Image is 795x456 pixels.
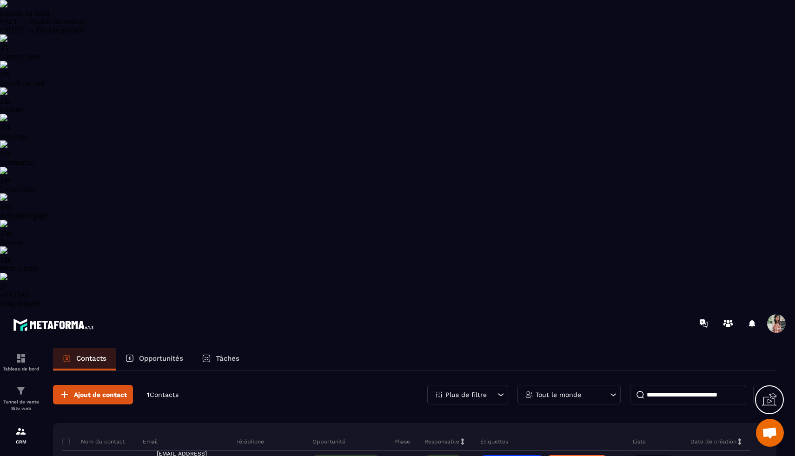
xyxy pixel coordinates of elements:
p: Plus de filtre [445,391,487,398]
p: CRM [2,439,40,444]
p: Tunnel de vente Site web [2,399,40,412]
p: Contacts [76,354,106,363]
a: Tâches [192,348,249,370]
span: Ajout de contact [74,390,127,399]
span: Contacts [150,391,179,398]
p: Liste [633,438,646,445]
p: Tout le monde [536,391,581,398]
p: Email [143,438,158,445]
div: Ouvrir le chat [756,419,784,447]
p: Phase [394,438,410,445]
p: Opportunités [139,354,183,363]
p: Tableau de bord [2,366,40,371]
p: Responsable [424,438,459,445]
p: Étiquettes [480,438,508,445]
p: Date de création [690,438,736,445]
p: 1 [147,390,179,399]
p: Opportunité [312,438,345,445]
p: Téléphone [236,438,264,445]
button: Ajout de contact [53,385,133,404]
a: formationformationCRM [2,419,40,451]
img: formation [15,426,26,437]
p: Tâches [216,354,239,363]
img: logo [13,316,97,333]
p: Nom du contact [62,438,125,445]
a: Contacts [53,348,116,370]
img: formation [15,385,26,397]
a: Opportunités [116,348,192,370]
a: formationformationTunnel de vente Site web [2,378,40,419]
img: formation [15,353,26,364]
a: formationformationTableau de bord [2,346,40,378]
